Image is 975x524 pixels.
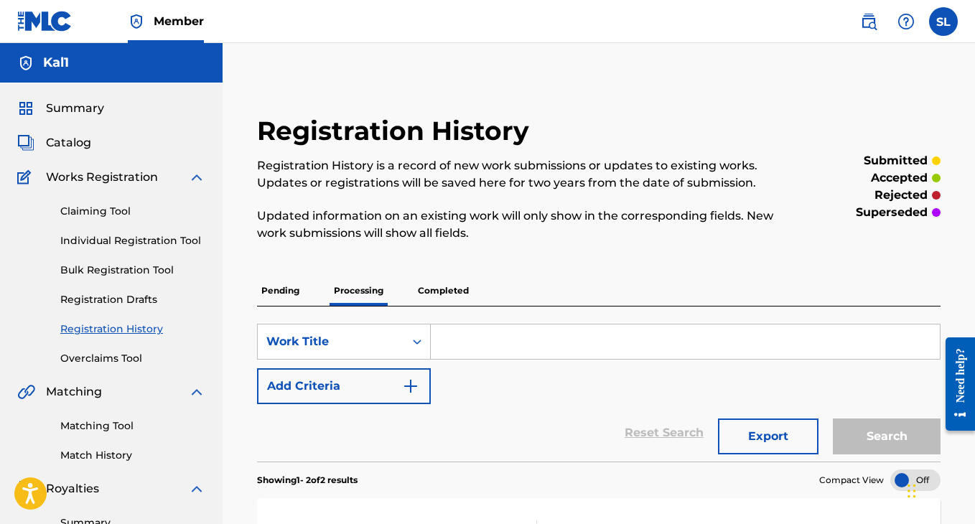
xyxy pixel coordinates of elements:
[257,368,431,404] button: Add Criteria
[17,480,34,497] img: Royalties
[257,474,358,487] p: Showing 1 - 2 of 2 results
[266,333,396,350] div: Work Title
[43,55,69,71] h5: Kal1
[718,418,818,454] button: Export
[17,134,91,151] a: CatalogCatalog
[17,134,34,151] img: Catalog
[60,351,205,366] a: Overclaims Tool
[935,327,975,442] iframe: Resource Center
[188,169,205,186] img: expand
[414,276,473,306] p: Completed
[17,11,73,32] img: MLC Logo
[188,383,205,401] img: expand
[860,13,877,30] img: search
[856,204,928,221] p: superseded
[908,469,916,513] div: Drag
[154,13,204,29] span: Member
[46,169,158,186] span: Works Registration
[60,322,205,337] a: Registration History
[874,187,928,204] p: rejected
[17,100,34,117] img: Summary
[819,474,884,487] span: Compact View
[60,204,205,219] a: Claiming Tool
[60,263,205,278] a: Bulk Registration Tool
[903,455,975,524] iframe: Chat Widget
[257,157,783,192] p: Registration History is a record of new work submissions or updates to existing works. Updates or...
[60,292,205,307] a: Registration Drafts
[257,324,941,462] form: Search Form
[188,480,205,497] img: expand
[60,418,205,434] a: Matching Tool
[854,7,883,36] a: Public Search
[46,100,104,117] span: Summary
[46,134,91,151] span: Catalog
[402,378,419,395] img: 9d2ae6d4665cec9f34b9.svg
[892,7,920,36] div: Help
[46,383,102,401] span: Matching
[257,207,783,242] p: Updated information on an existing work will only show in the corresponding fields. New work subm...
[864,152,928,169] p: submitted
[257,276,304,306] p: Pending
[897,13,915,30] img: help
[17,55,34,72] img: Accounts
[60,448,205,463] a: Match History
[330,276,388,306] p: Processing
[17,100,104,117] a: SummarySummary
[17,383,35,401] img: Matching
[46,480,99,497] span: Royalties
[128,13,145,30] img: Top Rightsholder
[871,169,928,187] p: accepted
[929,7,958,36] div: User Menu
[17,169,36,186] img: Works Registration
[257,115,536,147] h2: Registration History
[60,233,205,248] a: Individual Registration Tool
